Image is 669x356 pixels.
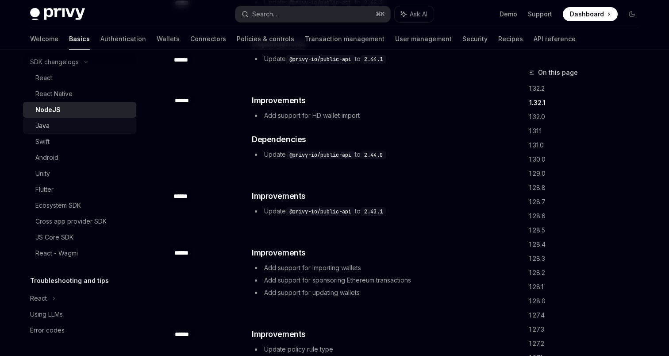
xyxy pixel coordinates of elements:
[529,181,646,195] a: 1.28.8
[252,247,306,259] span: Improvements
[529,294,646,308] a: 1.28.0
[252,9,277,19] div: Search...
[529,266,646,280] a: 1.28.2
[23,197,136,213] a: Ecosystem SDK
[35,152,58,163] div: Android
[252,287,488,298] li: Add support for updating wallets
[23,306,136,322] a: Using LLMs
[23,182,136,197] a: Flutter
[361,207,386,216] code: 2.43.1
[237,28,294,50] a: Policies & controls
[529,252,646,266] a: 1.28.3
[529,195,646,209] a: 1.28.7
[190,28,226,50] a: Connectors
[563,7,618,21] a: Dashboard
[35,136,50,147] div: Swift
[529,138,646,152] a: 1.31.0
[35,168,50,179] div: Unity
[235,6,390,22] button: Search...⌘K
[23,213,136,229] a: Cross app provider SDK
[529,166,646,181] a: 1.29.0
[462,28,488,50] a: Security
[529,124,646,138] a: 1.31.1
[30,8,85,20] img: dark logo
[286,207,355,216] code: @privy-io/public-api
[286,55,355,64] code: @privy-io/public-api
[23,134,136,150] a: Swift
[395,28,452,50] a: User management
[35,73,52,83] div: React
[534,28,576,50] a: API reference
[252,206,488,217] li: Update to
[23,70,136,86] a: React
[100,28,146,50] a: Authentication
[252,275,488,286] li: Add support for sponsoring Ethereum transactions
[286,151,355,159] code: @privy-io/public-api
[529,237,646,252] a: 1.28.4
[30,293,47,304] div: React
[529,308,646,322] a: 1.27.4
[30,275,109,286] h5: Troubleshooting and tips
[376,11,385,18] span: ⌘ K
[252,149,488,160] li: Update to
[30,325,65,336] div: Error codes
[23,86,136,102] a: React Native
[410,10,427,19] span: Ask AI
[35,184,54,195] div: Flutter
[625,7,639,21] button: Toggle dark mode
[529,110,646,124] a: 1.32.0
[529,81,646,96] a: 1.32.2
[252,133,306,146] span: Dependencies
[35,89,73,99] div: React Native
[23,118,136,134] a: Java
[538,67,578,78] span: On this page
[529,96,646,110] a: 1.32.1
[35,232,73,243] div: JS Core SDK
[361,55,386,64] code: 2.44.1
[528,10,552,19] a: Support
[529,152,646,166] a: 1.30.0
[361,151,386,159] code: 2.44.0
[529,209,646,223] a: 1.28.6
[23,229,136,245] a: JS Core SDK
[35,120,50,131] div: Java
[35,200,81,211] div: Ecosystem SDK
[23,166,136,182] a: Unity
[305,28,384,50] a: Transaction management
[252,344,488,355] li: Update policy rule type
[252,110,488,121] li: Add support for HD wallet import
[35,216,107,227] div: Cross app provider SDK
[69,28,90,50] a: Basics
[570,10,604,19] span: Dashboard
[23,150,136,166] a: Android
[529,322,646,337] a: 1.27.3
[30,28,58,50] a: Welcome
[252,263,488,273] li: Add support for importing wallets
[30,309,63,320] div: Using LLMs
[529,337,646,351] a: 1.27.2
[498,28,523,50] a: Recipes
[35,104,61,115] div: NodeJS
[252,54,488,64] li: Update to
[529,223,646,237] a: 1.28.5
[35,248,78,259] div: React - Wagmi
[23,245,136,261] a: React - Wagmi
[157,28,180,50] a: Wallets
[252,190,306,202] span: Improvements
[23,102,136,118] a: NodeJS
[500,10,517,19] a: Demo
[252,328,306,341] span: Improvements
[395,6,434,22] button: Ask AI
[23,322,136,338] a: Error codes
[529,280,646,294] a: 1.28.1
[252,94,306,107] span: Improvements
